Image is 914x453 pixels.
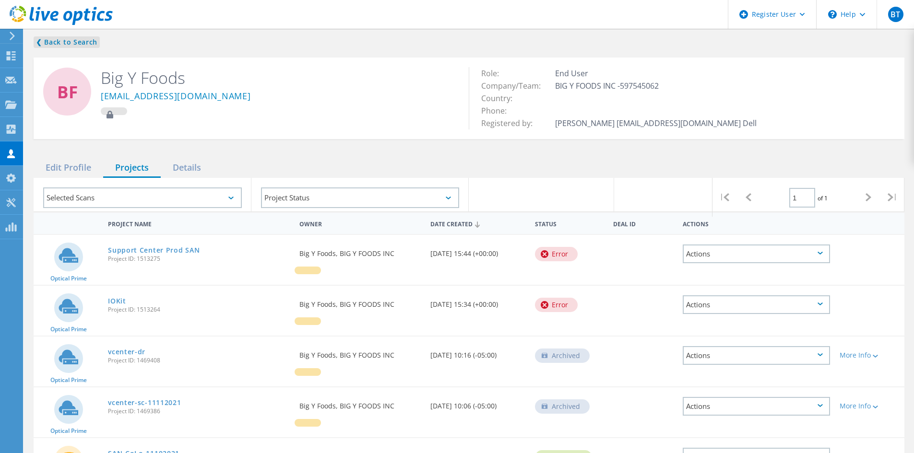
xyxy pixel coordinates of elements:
[683,244,830,263] div: Actions
[295,387,425,419] div: Big Y Foods, BIG Y FOODS INC
[108,247,200,254] a: Support Center Prod SAN
[50,428,87,434] span: Optical Prime
[481,105,516,116] span: Phone:
[108,358,290,363] span: Project ID: 1469408
[108,348,145,355] a: vcenter-dr
[101,92,251,102] a: [EMAIL_ADDRESS][DOMAIN_NAME]
[481,68,509,79] span: Role:
[840,403,900,409] div: More Info
[880,178,904,217] div: |
[34,36,100,48] a: Back to search
[828,10,837,19] svg: \n
[10,20,113,27] a: Live Optics Dashboard
[426,337,530,368] div: [DATE] 10:16 (-05:00)
[840,352,900,359] div: More Info
[535,298,578,312] div: Error
[530,214,608,232] div: Status
[535,399,590,414] div: Archived
[295,337,425,368] div: Big Y Foods, BIG Y FOODS INC
[818,194,828,202] span: of 1
[50,377,87,383] span: Optical Prime
[553,67,759,80] td: End User
[481,118,542,128] span: Registered by:
[481,93,522,104] span: Country:
[535,247,578,261] div: Error
[103,158,161,178] div: Projects
[161,158,213,178] div: Details
[535,348,590,363] div: Archived
[426,387,530,419] div: [DATE] 10:06 (-05:00)
[103,214,295,232] div: Project Name
[295,235,425,267] div: Big Y Foods, BIG Y FOODS INC
[108,307,290,313] span: Project ID: 1513264
[261,187,460,208] div: Project Status
[34,158,103,178] div: Edit Profile
[426,235,530,267] div: [DATE] 15:44 (+00:00)
[683,397,830,416] div: Actions
[712,178,736,217] div: |
[101,67,454,88] h2: Big Y Foods
[683,295,830,314] div: Actions
[553,117,759,129] td: [PERSON_NAME] [EMAIL_ADDRESS][DOMAIN_NAME] Dell
[50,326,87,332] span: Optical Prime
[295,214,425,232] div: Owner
[678,214,835,232] div: Actions
[108,298,126,304] a: IOKit
[295,286,425,317] div: Big Y Foods, BIG Y FOODS INC
[57,83,78,100] span: BF
[890,11,900,18] span: BT
[426,214,530,232] div: Date Created
[555,81,668,91] span: BIG Y FOODS INC -597545062
[43,187,242,208] div: Selected Scans
[108,408,290,414] span: Project ID: 1469386
[108,399,181,406] a: vcenter-sc-11112021
[481,81,550,91] span: Company/Team:
[108,256,290,262] span: Project ID: 1513275
[50,276,87,281] span: Optical Prime
[683,346,830,365] div: Actions
[426,286,530,317] div: [DATE] 15:34 (+00:00)
[608,214,678,232] div: Deal Id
